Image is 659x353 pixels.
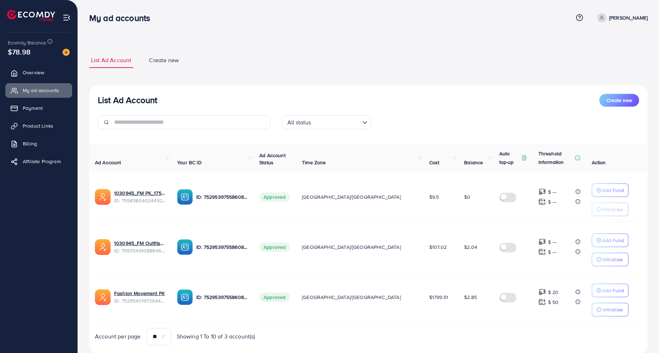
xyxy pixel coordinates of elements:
[429,159,440,166] span: Cost
[63,14,71,22] img: menu
[23,140,37,147] span: Billing
[538,188,546,196] img: top-up amount
[177,159,202,166] span: Your BC ID
[98,95,157,105] h3: List Ad Account
[429,244,447,251] span: $107.02
[602,255,623,264] p: Withdraw
[177,239,193,255] img: ic-ba-acc.ded83a64.svg
[259,293,290,302] span: Approved
[23,69,44,76] span: Overview
[5,137,72,151] a: Billing
[592,284,628,297] button: Add Fund
[302,294,401,301] span: [GEOGRAPHIC_DATA]/[GEOGRAPHIC_DATA]
[464,193,470,200] span: $0
[538,238,546,246] img: top-up amount
[282,115,371,129] div: Search for option
[114,240,166,254] div: <span class='underline'>1030945_FM Outfits_1759512825336</span></br>7557049108884619282
[8,39,46,46] span: Ecomdy Balance
[95,189,111,205] img: ic-ads-acc.e4c84228.svg
[609,14,648,22] p: [PERSON_NAME]
[592,303,628,316] button: Withdraw
[114,189,166,204] div: <span class='underline'>1030945_FM PK_1759822596175</span></br>7558380402449235984
[594,13,648,22] a: [PERSON_NAME]
[196,293,248,301] p: ID: 7529539755860836369
[8,47,31,57] span: $78.98
[114,290,166,304] div: <span class='underline'>Fashion Movement PK</span></br>7529540197294407681
[464,244,477,251] span: $2.04
[5,101,72,115] a: Payment
[548,248,557,256] p: $ ---
[548,198,557,206] p: $ ---
[196,243,248,251] p: ID: 7529539755860836369
[592,253,628,266] button: Withdraw
[114,197,166,204] span: ID: 7558380402449235984
[286,117,313,128] span: All status
[196,193,248,201] p: ID: 7529539755860836369
[23,87,59,94] span: My ad accounts
[429,193,439,200] span: $9.5
[464,294,477,301] span: $2.85
[538,248,546,256] img: top-up amount
[548,298,559,306] p: $ 50
[592,203,628,216] button: Withdraw
[548,238,557,246] p: $ ---
[429,294,448,301] span: $1799.51
[259,242,290,252] span: Approved
[95,159,121,166] span: Ad Account
[5,83,72,97] a: My ad accounts
[114,297,166,304] span: ID: 7529540197294407681
[499,149,520,166] p: Auto top-up
[149,56,179,64] span: Create new
[602,205,623,214] p: Withdraw
[5,154,72,169] a: Affiliate Program
[95,239,111,255] img: ic-ads-acc.e4c84228.svg
[23,122,53,129] span: Product Links
[89,13,156,23] h3: My ad accounts
[95,332,141,341] span: Account per page
[538,288,546,296] img: top-up amount
[177,332,255,341] span: Showing 1 To 10 of 3 account(s)
[95,289,111,305] img: ic-ads-acc.e4c84228.svg
[592,183,628,197] button: Add Fund
[538,149,573,166] p: Threshold information
[91,56,131,64] span: List Ad Account
[602,286,624,295] p: Add Fund
[592,234,628,247] button: Add Fund
[606,97,632,104] span: Create new
[592,159,606,166] span: Action
[7,10,55,21] img: logo
[177,189,193,205] img: ic-ba-acc.ded83a64.svg
[177,289,193,305] img: ic-ba-acc.ded83a64.svg
[114,290,165,297] a: Fashion Movement PK
[114,240,166,247] a: 1030945_FM Outfits_1759512825336
[114,247,166,254] span: ID: 7557049108884619282
[629,321,654,348] iframe: Chat
[23,158,61,165] span: Affiliate Program
[63,49,70,56] img: image
[23,105,43,112] span: Payment
[313,116,360,128] input: Search for option
[464,159,483,166] span: Balance
[259,192,290,202] span: Approved
[5,119,72,133] a: Product Links
[602,236,624,245] p: Add Fund
[259,152,286,166] span: Ad Account Status
[538,298,546,306] img: top-up amount
[302,159,326,166] span: Time Zone
[548,288,559,296] p: $ 20
[599,94,639,107] button: Create new
[548,188,557,196] p: $ ---
[302,193,401,200] span: [GEOGRAPHIC_DATA]/[GEOGRAPHIC_DATA]
[5,65,72,80] a: Overview
[602,186,624,194] p: Add Fund
[302,244,401,251] span: [GEOGRAPHIC_DATA]/[GEOGRAPHIC_DATA]
[538,198,546,205] img: top-up amount
[114,189,166,197] a: 1030945_FM PK_1759822596175
[602,305,623,314] p: Withdraw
